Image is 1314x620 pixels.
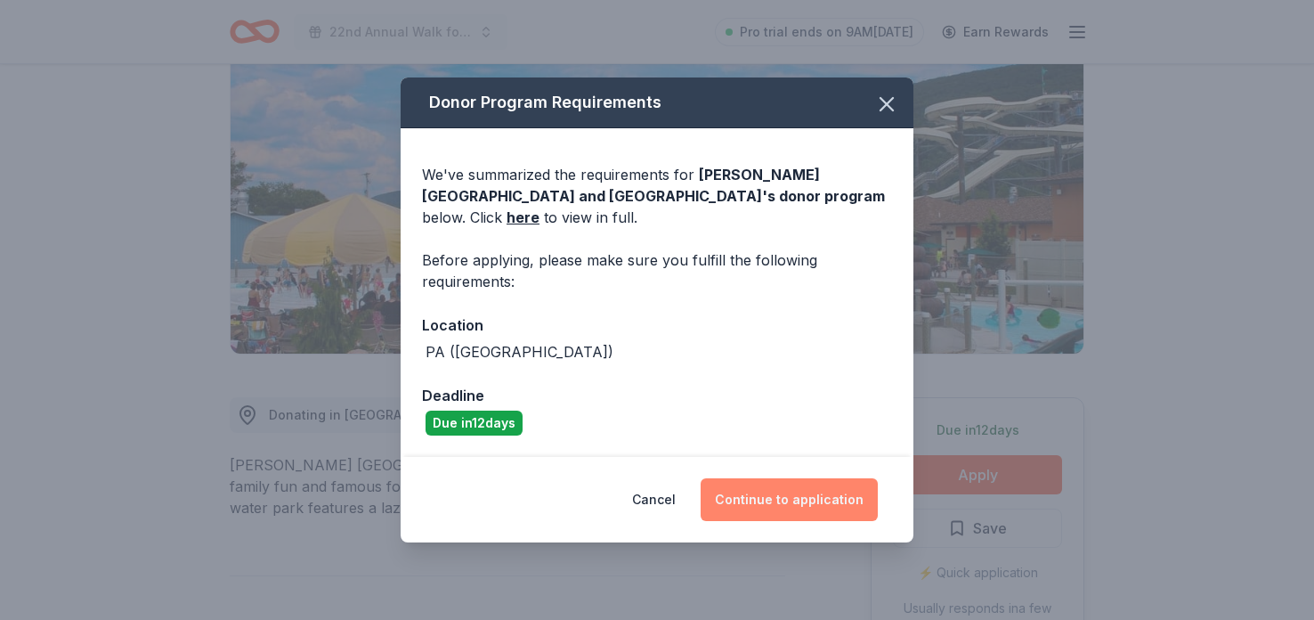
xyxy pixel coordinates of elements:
div: Donor Program Requirements [401,77,913,128]
button: Continue to application [701,478,878,521]
div: Location [422,314,892,337]
a: here [507,207,539,228]
div: Before applying, please make sure you fulfill the following requirements: [422,249,892,292]
div: Deadline [422,384,892,407]
div: PA ([GEOGRAPHIC_DATA]) [426,341,613,363]
div: We've summarized the requirements for below. Click to view in full. [422,164,892,228]
button: Cancel [632,478,676,521]
div: Due in 12 days [426,411,523,436]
